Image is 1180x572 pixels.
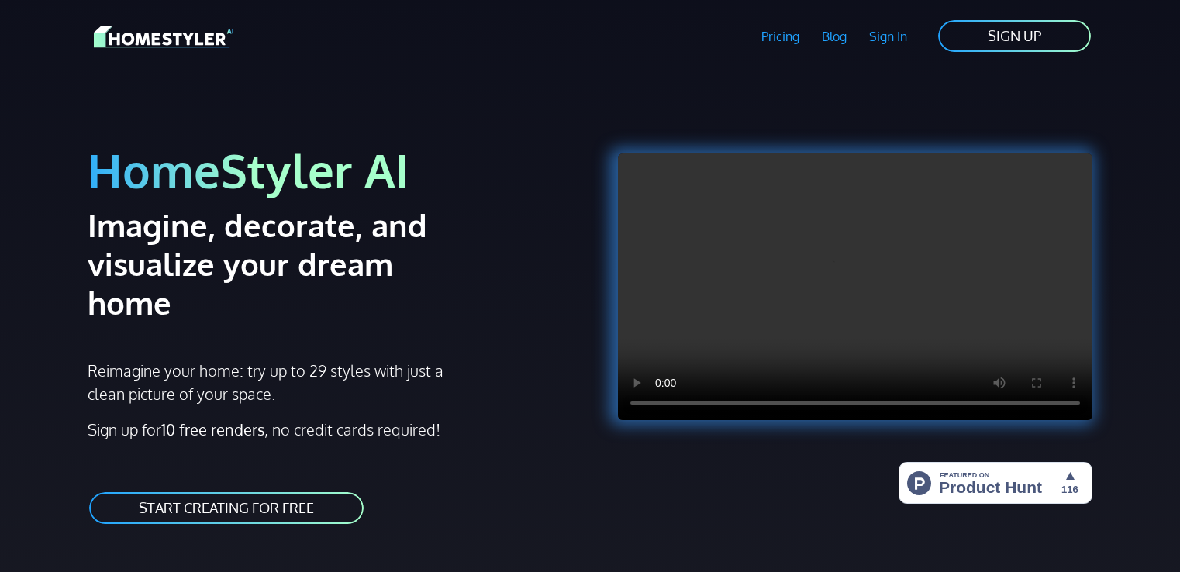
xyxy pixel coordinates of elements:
p: Sign up for , no credit cards required! [88,418,581,441]
strong: 10 free renders [161,419,264,439]
a: SIGN UP [937,19,1092,53]
img: HomeStyler AI - Interior Design Made Easy: One Click to Your Dream Home | Product Hunt [899,462,1092,504]
h1: HomeStyler AI [88,141,581,199]
a: Sign In [857,19,918,54]
img: HomeStyler AI logo [94,23,233,50]
a: Pricing [750,19,811,54]
a: Blog [810,19,857,54]
h2: Imagine, decorate, and visualize your dream home [88,205,482,322]
a: START CREATING FOR FREE [88,491,365,525]
p: Reimagine your home: try up to 29 styles with just a clean picture of your space. [88,359,457,405]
